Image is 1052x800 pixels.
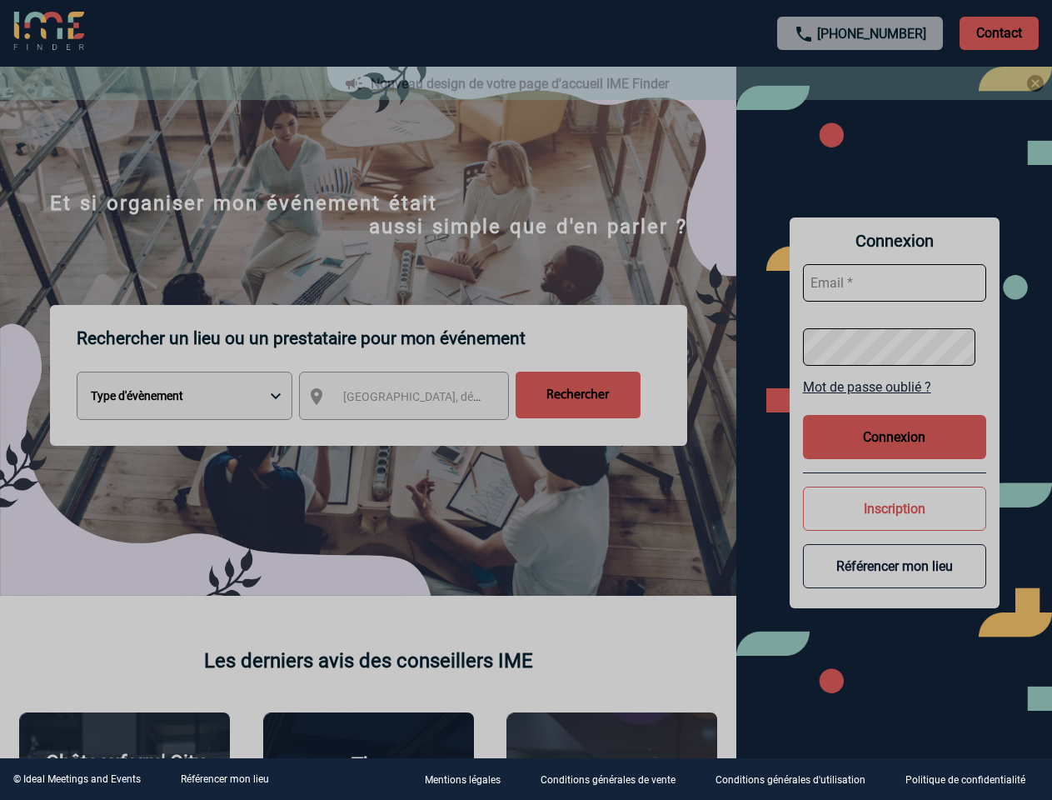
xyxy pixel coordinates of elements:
[411,772,527,787] a: Mentions légales
[541,775,676,787] p: Conditions générales de vente
[905,775,1025,787] p: Politique de confidentialité
[892,772,1052,787] a: Politique de confidentialité
[527,772,702,787] a: Conditions générales de vente
[425,775,501,787] p: Mentions légales
[702,772,892,787] a: Conditions générales d'utilisation
[13,773,141,785] div: © Ideal Meetings and Events
[715,775,865,787] p: Conditions générales d'utilisation
[181,773,269,785] a: Référencer mon lieu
